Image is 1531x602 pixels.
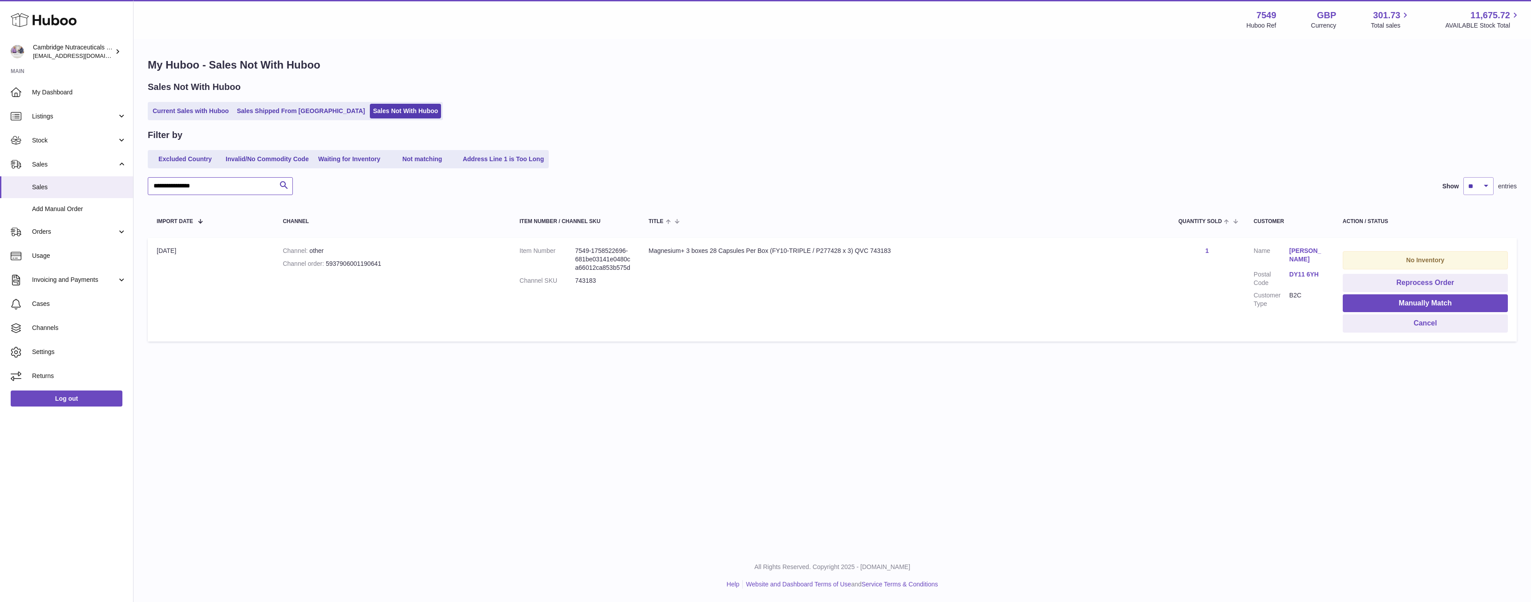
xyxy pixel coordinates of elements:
a: Invalid/No Commodity Code [223,152,312,167]
span: Quantity Sold [1179,219,1222,224]
dd: B2C [1289,291,1325,308]
span: Sales [32,183,126,191]
span: 11,675.72 [1470,9,1510,21]
span: Usage [32,252,126,260]
span: Total sales [1371,21,1410,30]
span: AVAILABLE Stock Total [1445,21,1520,30]
a: Address Line 1 is Too Long [460,152,547,167]
a: Service Terms & Conditions [862,581,938,588]
dt: Name [1254,247,1289,266]
li: and [743,580,938,589]
strong: No Inventory [1406,256,1445,264]
label: Show [1442,182,1459,191]
span: Channels [32,324,126,332]
div: Currency [1311,21,1337,30]
p: All Rights Reserved. Copyright 2025 - [DOMAIN_NAME] [141,563,1524,571]
span: entries [1498,182,1517,191]
dd: 7549-1758522696-681be03141e0480ca66012ca853b575d [575,247,631,272]
strong: Channel [283,247,309,254]
a: Not matching [387,152,458,167]
div: Huboo Ref [1247,21,1276,30]
span: Settings [32,348,126,356]
a: DY11 6YH [1289,270,1325,279]
dt: Channel SKU [519,277,575,285]
span: Add Manual Order [32,205,126,213]
div: 5937906001190641 [283,260,502,268]
span: Returns [32,372,126,380]
strong: 7549 [1256,9,1276,21]
a: 1 [1205,247,1209,254]
a: Help [727,581,740,588]
button: Reprocess Order [1343,274,1508,292]
td: [DATE] [148,238,274,342]
h1: My Huboo - Sales Not With Huboo [148,58,1517,72]
span: 301.73 [1373,9,1400,21]
span: Orders [32,228,117,236]
img: qvc@camnutra.com [11,45,24,58]
dd: 743183 [575,277,631,285]
a: Log out [11,390,122,407]
div: Customer [1254,219,1325,224]
span: Stock [32,136,117,145]
a: 11,675.72 AVAILABLE Stock Total [1445,9,1520,30]
dt: Postal Code [1254,270,1289,287]
a: Waiting for Inventory [314,152,385,167]
h2: Sales Not With Huboo [148,81,241,93]
strong: GBP [1317,9,1336,21]
dt: Item Number [519,247,575,272]
div: Action / Status [1343,219,1508,224]
span: Import date [157,219,193,224]
div: other [283,247,502,255]
span: Invoicing and Payments [32,276,117,284]
a: Website and Dashboard Terms of Use [746,581,851,588]
div: Magnesium+ 3 boxes 28 Capsules Per Box (FY10-TRIPLE / P277428 x 3) QVC 743183 [648,247,1160,255]
div: Cambridge Nutraceuticals Ltd [33,43,113,60]
a: Current Sales with Huboo [150,104,232,118]
a: 301.73 Total sales [1371,9,1410,30]
span: Listings [32,112,117,121]
strong: Channel order [283,260,326,267]
span: Cases [32,300,126,308]
a: Excluded Country [150,152,221,167]
span: Sales [32,160,117,169]
span: [EMAIL_ADDRESS][DOMAIN_NAME] [33,52,131,59]
h2: Filter by [148,129,182,141]
button: Cancel [1343,314,1508,333]
a: [PERSON_NAME] [1289,247,1325,264]
span: My Dashboard [32,88,126,97]
div: Channel [283,219,502,224]
a: Sales Shipped From [GEOGRAPHIC_DATA] [234,104,368,118]
div: Item Number / Channel SKU [519,219,631,224]
dt: Customer Type [1254,291,1289,308]
button: Manually Match [1343,294,1508,313]
a: Sales Not With Huboo [370,104,441,118]
span: Title [648,219,663,224]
